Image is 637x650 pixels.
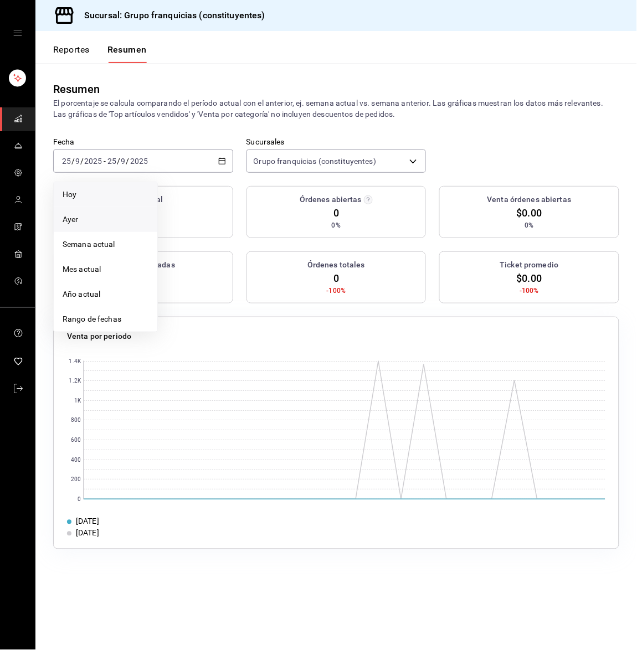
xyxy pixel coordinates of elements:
h3: Órdenes abiertas [300,194,362,205]
input: -- [107,157,117,166]
text: 400 [71,457,81,463]
div: Resumen [53,81,100,97]
span: / [126,157,130,166]
div: navigation tabs [53,44,147,63]
span: - [104,157,106,166]
button: Resumen [107,44,147,63]
button: open drawer [13,29,22,38]
h3: Sucursal: Grupo franquicias (constituyentes) [75,9,265,22]
p: El porcentaje se calcula comparando el período actual con el anterior, ej. semana actual vs. sema... [53,97,619,120]
span: Ayer [63,214,148,225]
text: 1.4K [69,359,81,365]
text: 1.2K [69,378,81,384]
span: 0% [332,220,341,230]
span: Rango de fechas [63,313,148,325]
span: Grupo franquicias (constituyentes) [254,156,376,167]
span: Año actual [63,288,148,300]
span: Semana actual [63,239,148,250]
text: 0 [78,497,81,503]
label: Sucursales [246,138,427,146]
text: 600 [71,437,81,443]
span: -100% [520,286,539,296]
text: 200 [71,477,81,483]
text: 800 [71,417,81,424]
text: 1K [74,398,81,404]
span: $0.00 [517,205,542,220]
input: -- [61,157,71,166]
input: -- [75,157,80,166]
span: 0 [333,205,339,220]
span: $0.00 [517,271,542,286]
span: 0 [333,271,339,286]
span: / [80,157,84,166]
button: Reportes [53,44,90,63]
span: -100% [327,286,346,296]
span: Hoy [63,189,148,200]
h3: Venta órdenes abiertas [487,194,572,205]
label: Fecha [53,138,233,146]
span: Mes actual [63,264,148,275]
span: 0% [525,220,534,230]
input: ---- [130,157,148,166]
span: / [71,157,75,166]
input: ---- [84,157,102,166]
p: Venta por periodo [67,331,131,342]
span: / [117,157,120,166]
input: -- [121,157,126,166]
h3: Ticket promedio [500,259,559,271]
div: [DATE] [76,528,99,539]
div: [DATE] [76,516,99,528]
h3: Órdenes totales [307,259,365,271]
